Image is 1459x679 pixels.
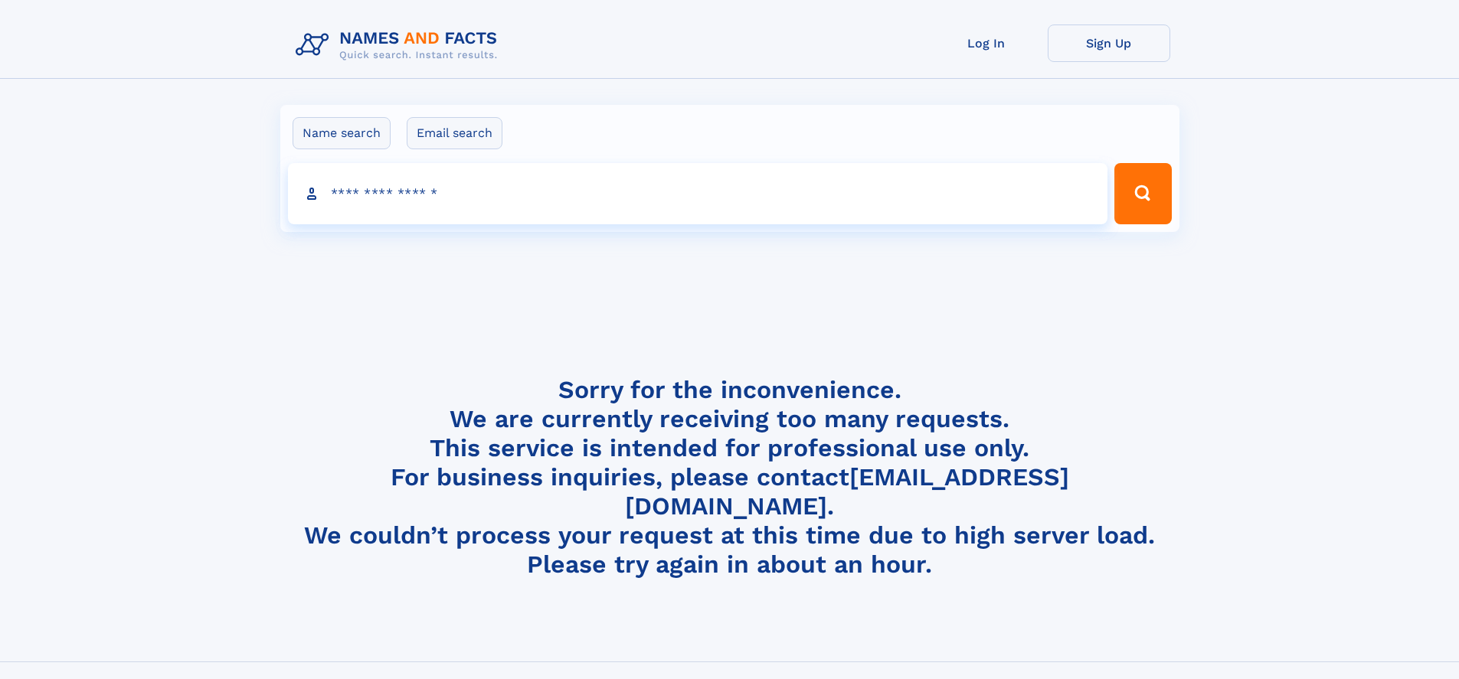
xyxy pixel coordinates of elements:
[407,117,502,149] label: Email search
[290,24,510,66] img: Logo Names and Facts
[1048,24,1170,62] a: Sign Up
[290,375,1170,579] h4: Sorry for the inconvenience. We are currently receiving too many requests. This service is intend...
[625,462,1069,521] a: [EMAIL_ADDRESS][DOMAIN_NAME]
[925,24,1048,62] a: Log In
[288,163,1108,224] input: search input
[1114,163,1171,224] button: Search Button
[293,117,391,149] label: Name search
